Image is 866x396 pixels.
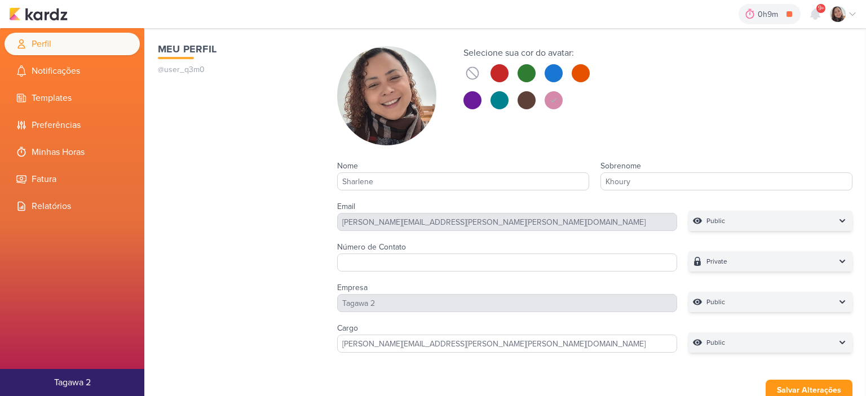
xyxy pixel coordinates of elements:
img: kardz.app [9,7,68,21]
p: @user_q3m0 [158,64,315,75]
label: Email [337,202,355,211]
button: Public [688,211,852,231]
div: [PERSON_NAME][EMAIL_ADDRESS][PERSON_NAME][PERSON_NAME][DOMAIN_NAME] [337,213,677,231]
p: Public [706,337,725,348]
li: Preferências [5,114,140,136]
li: Minhas Horas [5,141,140,163]
img: Sharlene Khoury [337,46,436,145]
label: Sobrenome [600,161,641,171]
img: Sharlene Khoury [830,6,846,22]
label: Empresa [337,283,368,292]
li: Perfil [5,33,140,55]
h1: Meu Perfil [158,42,315,57]
p: Private [706,256,727,267]
p: Public [706,296,725,308]
label: Número de Contato [337,242,406,252]
li: Relatórios [5,195,140,217]
li: Fatura [5,168,140,190]
p: Public [706,215,725,226]
button: Public [688,332,852,353]
button: Public [688,292,852,312]
label: Cargo [337,323,358,333]
div: Selecione sua cor do avatar: [463,46,590,60]
span: 9+ [818,4,824,13]
li: Notificações [5,60,140,82]
button: Private [688,251,852,272]
li: Templates [5,87,140,109]
div: 0h9m [758,8,781,20]
label: Nome [337,161,358,171]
